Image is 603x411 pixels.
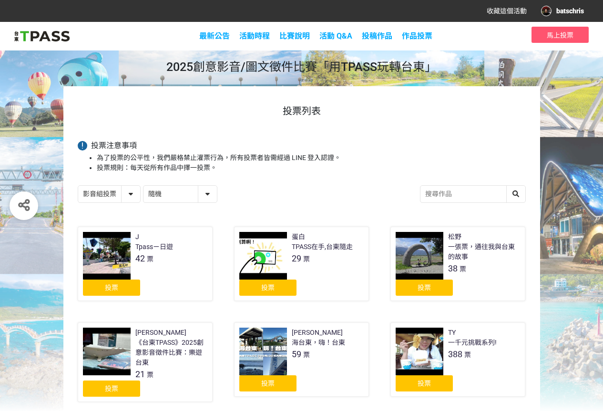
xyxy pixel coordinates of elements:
[390,227,525,301] a: 松野一張票，通往我與台東的故事38票投票
[547,31,573,39] span: 馬上投票
[303,351,310,359] span: 票
[234,322,369,397] a: [PERSON_NAME]海台東，嗨！台東59票投票
[147,255,153,263] span: 票
[292,349,301,359] span: 59
[303,255,310,263] span: 票
[448,232,461,242] div: 松野
[78,227,213,301] a: JTpassㄧ日遊42票投票
[292,232,305,242] div: 蛋白
[78,105,526,117] h1: 投票列表
[91,141,137,150] span: 投票注意事項
[418,284,431,291] span: 投票
[460,265,466,273] span: 票
[362,31,392,40] span: 投稿作品
[292,253,301,263] span: 29
[166,60,437,74] span: 2025創意影音/圖文徵件比賽「用TPASS玩轉台東」
[135,232,139,242] div: J
[448,338,497,348] div: 一千元挑戰系列!
[199,31,230,40] a: 最新公告
[261,380,275,387] span: 投票
[279,31,310,40] a: 比賽說明
[402,31,432,40] span: 作品投票
[147,371,153,379] span: 票
[135,328,186,338] div: [PERSON_NAME]
[97,163,526,173] li: 投票規則：每天從所有作品中擇一投票。
[234,227,369,301] a: 蛋白TPASS在手,台東隨走29票投票
[464,351,471,359] span: 票
[105,284,118,291] span: 投票
[448,242,520,262] div: 一張票，通往我與台東的故事
[239,31,270,40] a: 活動時程
[292,338,345,348] div: 海台東，嗨！台東
[105,385,118,392] span: 投票
[448,328,456,338] div: TY
[292,328,343,338] div: [PERSON_NAME]
[420,186,525,202] input: 搜尋作品
[97,153,526,163] li: 為了投票的公平性，我們嚴格禁止灌票行為，所有投票者皆需經過 LINE 登入認證。
[319,31,352,40] a: 活動 Q&A
[78,322,213,402] a: [PERSON_NAME]《台東TPASS》2025創意影音徵件比賽：樂遊台東21票投票
[531,27,589,43] button: 馬上投票
[135,242,173,252] div: Tpassㄧ日遊
[135,253,145,263] span: 42
[448,263,458,273] span: 38
[14,29,70,43] img: 2025創意影音/圖文徵件比賽「用TPASS玩轉台東」
[418,380,431,387] span: 投票
[292,242,353,252] div: TPASS在手,台東隨走
[487,7,527,15] span: 收藏這個活動
[135,369,145,379] span: 21
[135,338,207,368] div: 《台東TPASS》2025創意影音徵件比賽：樂遊台東
[448,349,462,359] span: 388
[390,322,525,397] a: TY一千元挑戰系列!388票投票
[261,284,275,291] span: 投票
